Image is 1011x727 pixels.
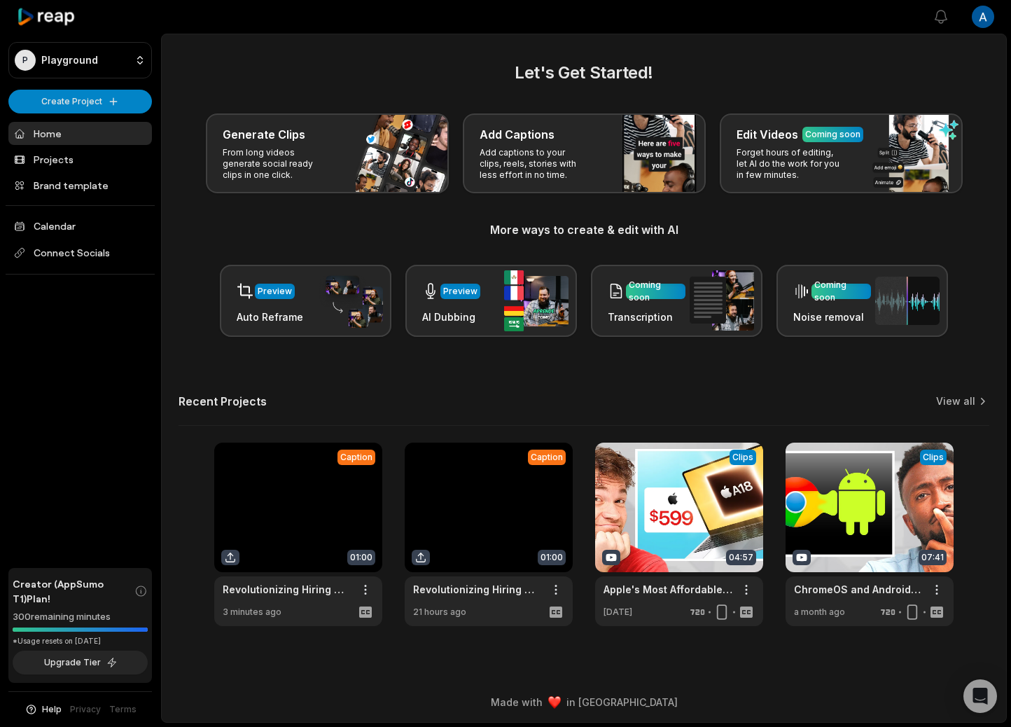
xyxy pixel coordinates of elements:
[179,60,989,85] h2: Let's Get Started!
[629,279,683,304] div: Coming soon
[8,90,152,113] button: Create Project
[8,240,152,265] span: Connect Socials
[174,695,993,709] div: Made with in [GEOGRAPHIC_DATA]
[13,610,148,624] div: 300 remaining minutes
[42,703,62,716] span: Help
[25,703,62,716] button: Help
[237,310,303,324] h3: Auto Reframe
[805,128,860,141] div: Coming soon
[794,582,923,597] a: ChromeOS and Android are Merging?
[963,679,997,713] div: Open Intercom Messenger
[41,54,98,67] p: Playground
[8,214,152,237] a: Calendar
[109,703,137,716] a: Terms
[480,126,555,143] h3: Add Captions
[737,126,798,143] h3: Edit Videos
[258,285,292,298] div: Preview
[179,221,989,238] h3: More ways to create & edit with AI
[480,147,588,181] p: Add captions to your clips, reels, stories with less effort in no time.
[223,126,305,143] h3: Generate Clips
[608,310,685,324] h3: Transcription
[223,147,331,181] p: From long videos generate social ready clips in one click.
[422,310,480,324] h3: AI Dubbing
[8,148,152,171] a: Projects
[936,394,975,408] a: View all
[548,696,561,709] img: heart emoji
[814,279,868,304] div: Coming soon
[70,703,101,716] a: Privacy
[223,582,351,597] a: Revolutionizing Hiring with G2I
[875,277,940,325] img: noise_removal.png
[443,285,477,298] div: Preview
[15,50,36,71] div: P
[13,636,148,646] div: *Usage resets on [DATE]
[13,651,148,674] button: Upgrade Tier
[690,270,754,331] img: transcription.png
[13,576,134,606] span: Creator (AppSumo T1) Plan!
[319,274,383,328] img: auto_reframe.png
[179,394,267,408] h2: Recent Projects
[413,582,542,597] a: Revolutionizing Hiring with G2I
[8,122,152,145] a: Home
[504,270,569,331] img: ai_dubbing.png
[604,582,732,597] a: Apple's Most Affordable Laptop Ever!
[8,174,152,197] a: Brand template
[793,310,871,324] h3: Noise removal
[737,147,845,181] p: Forget hours of editing, let AI do the work for you in few minutes.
